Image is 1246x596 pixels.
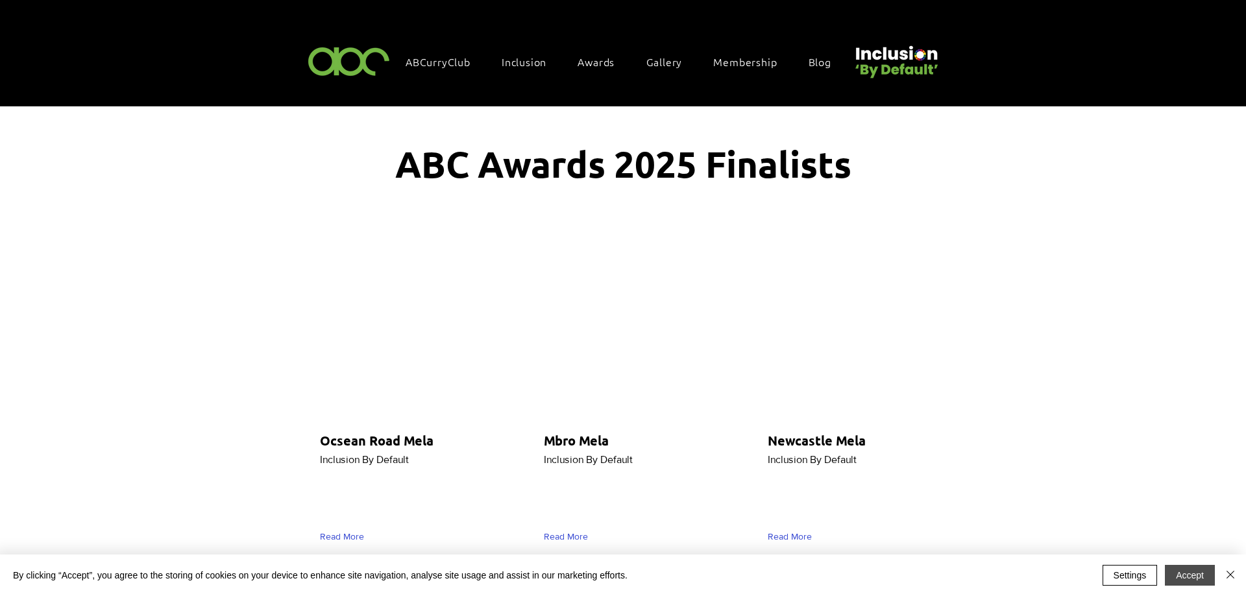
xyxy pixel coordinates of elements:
[544,432,609,449] span: Mbro Mela
[713,54,777,69] span: Membership
[320,530,364,543] span: Read More
[395,141,851,186] span: ABC Awards 2025 Finalists
[13,569,628,581] span: By clicking “Accept”, you agree to the storing of cookies on your device to enhance site navigati...
[1223,565,1238,586] button: Close
[320,432,434,449] span: Ocsean Road Mela
[768,525,818,548] a: Read More
[809,54,831,69] span: Blog
[707,48,796,75] a: Membership
[768,432,866,449] span: Newcastle Mela
[399,48,851,75] nav: Site
[544,530,588,543] span: Read More
[640,48,702,75] a: Gallery
[1103,565,1158,586] button: Settings
[399,48,490,75] a: ABCurryClub
[1165,565,1215,586] button: Accept
[851,35,940,80] img: Untitled design (22).png
[571,48,634,75] div: Awards
[544,454,633,465] span: Inclusion By Default
[768,454,857,465] span: Inclusion By Default
[320,525,370,548] a: Read More
[406,54,470,69] span: ABCurryClub
[646,54,683,69] span: Gallery
[578,54,615,69] span: Awards
[320,454,409,465] span: Inclusion By Default
[768,530,812,543] span: Read More
[502,54,546,69] span: Inclusion
[304,42,394,80] img: ABC-Logo-Blank-Background-01-01-2.png
[1223,567,1238,582] img: Close
[544,525,594,548] a: Read More
[495,48,566,75] div: Inclusion
[802,48,851,75] a: Blog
